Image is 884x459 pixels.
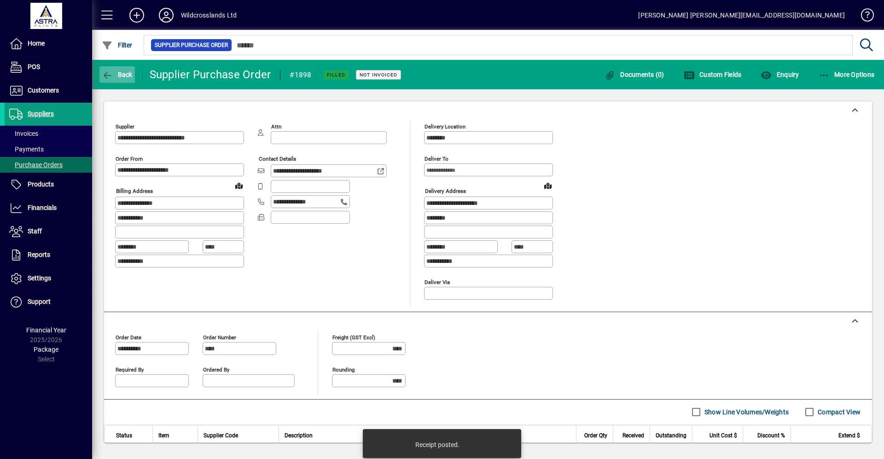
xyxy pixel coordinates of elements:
[622,430,644,441] span: Received
[703,407,789,417] label: Show Line Volumes/Weights
[116,366,144,372] mat-label: Required by
[28,227,42,235] span: Staff
[5,32,92,55] a: Home
[5,56,92,79] a: POS
[656,430,686,441] span: Outstanding
[34,346,58,353] span: Package
[285,430,313,441] span: Description
[838,430,860,441] span: Extend $
[758,66,801,83] button: Enquiry
[5,291,92,314] a: Support
[181,8,237,23] div: Wildcrosslands Ltd
[5,197,92,220] a: Financials
[122,7,151,23] button: Add
[9,161,63,168] span: Purchase Orders
[638,8,845,23] div: [PERSON_NAME] [PERSON_NAME][EMAIL_ADDRESS][DOMAIN_NAME]
[332,366,355,372] mat-label: Rounding
[28,180,54,188] span: Products
[605,71,664,78] span: Documents (0)
[5,79,92,102] a: Customers
[116,123,134,130] mat-label: Supplier
[819,71,875,78] span: More Options
[155,41,228,50] span: Supplier Purchase Order
[757,430,785,441] span: Discount %
[602,66,667,83] button: Documents (0)
[584,430,607,441] span: Order Qty
[158,430,169,441] span: Item
[681,66,744,83] button: Custom Fields
[203,366,229,372] mat-label: Ordered by
[816,407,861,417] label: Compact View
[150,67,271,82] div: Supplier Purchase Order
[425,156,448,162] mat-label: Deliver To
[360,72,397,78] span: Not Invoiced
[28,63,40,70] span: POS
[99,37,135,53] button: Filter
[102,71,133,78] span: Back
[203,334,236,340] mat-label: Order number
[5,157,92,173] a: Purchase Orders
[99,66,135,83] button: Back
[102,41,133,49] span: Filter
[415,440,459,449] div: Receipt posted.
[26,326,66,334] span: Financial Year
[116,156,143,162] mat-label: Order from
[151,7,181,23] button: Profile
[761,71,799,78] span: Enquiry
[9,145,44,153] span: Payments
[854,2,872,32] a: Knowledge Base
[816,66,877,83] button: More Options
[5,173,92,196] a: Products
[232,178,246,193] a: View on map
[28,110,54,117] span: Suppliers
[425,123,465,130] mat-label: Delivery Location
[5,220,92,243] a: Staff
[425,279,450,285] mat-label: Deliver via
[116,430,132,441] span: Status
[28,40,45,47] span: Home
[541,178,555,193] a: View on map
[710,430,737,441] span: Unit Cost $
[204,430,238,441] span: Supplier Code
[28,274,51,282] span: Settings
[28,298,51,305] span: Support
[5,267,92,290] a: Settings
[684,71,742,78] span: Custom Fields
[28,87,59,94] span: Customers
[5,126,92,141] a: Invoices
[28,204,57,211] span: Financials
[5,244,92,267] a: Reports
[290,68,311,82] div: #1898
[271,123,281,130] mat-label: Attn
[28,251,50,258] span: Reports
[332,334,375,340] mat-label: Freight (GST excl)
[9,130,38,137] span: Invoices
[116,334,141,340] mat-label: Order date
[327,72,345,78] span: Filled
[5,141,92,157] a: Payments
[92,66,143,83] app-page-header-button: Back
